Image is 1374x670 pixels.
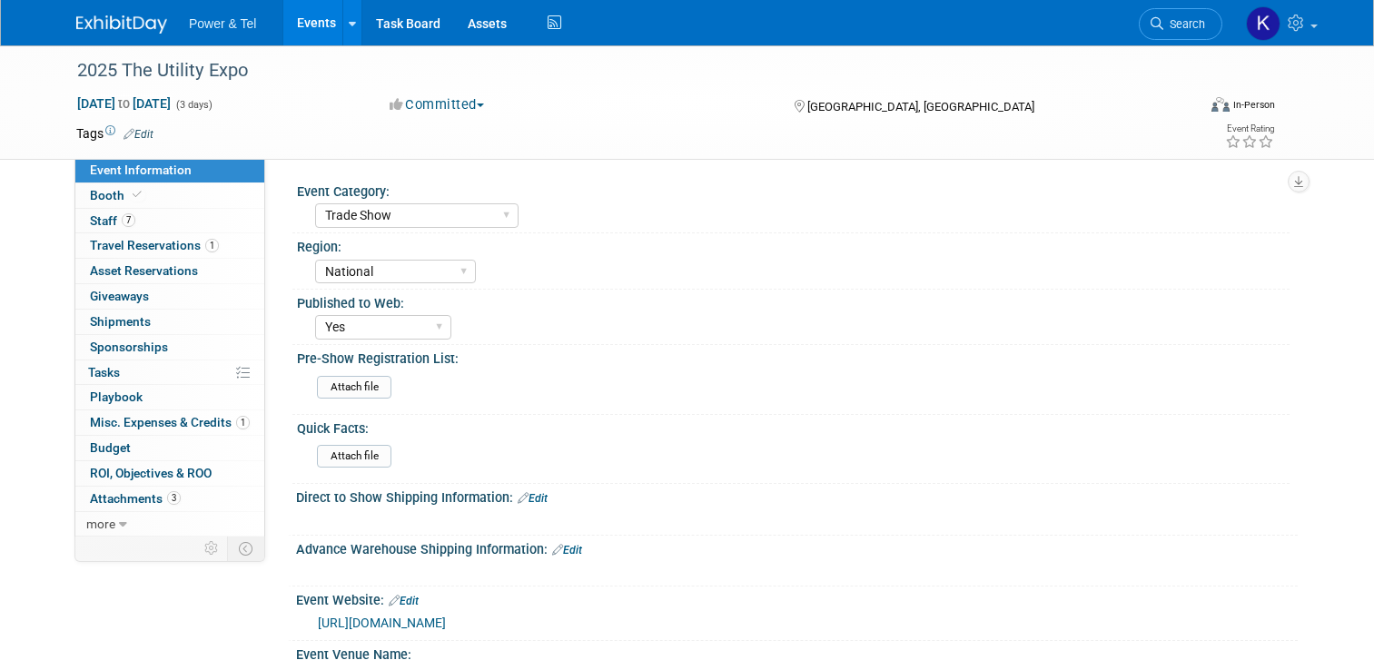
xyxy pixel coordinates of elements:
[297,233,1290,256] div: Region:
[297,415,1290,438] div: Quick Facts:
[90,263,198,278] span: Asset Reservations
[174,99,213,111] span: (3 days)
[75,209,264,233] a: Staff7
[1232,98,1275,112] div: In-Person
[76,95,172,112] span: [DATE] [DATE]
[75,360,264,385] a: Tasks
[75,512,264,537] a: more
[90,238,219,252] span: Travel Reservations
[90,314,151,329] span: Shipments
[75,385,264,409] a: Playbook
[75,461,264,486] a: ROI, Objectives & ROO
[90,491,181,506] span: Attachments
[90,163,192,177] span: Event Information
[88,365,120,379] span: Tasks
[86,517,115,531] span: more
[205,239,219,252] span: 1
[75,310,264,334] a: Shipments
[552,544,582,557] a: Edit
[1139,8,1222,40] a: Search
[296,484,1298,507] div: Direct to Show Shipping Information:
[807,100,1034,113] span: [GEOGRAPHIC_DATA], [GEOGRAPHIC_DATA]
[90,466,212,480] span: ROI, Objectives & ROO
[76,124,153,143] td: Tags
[297,345,1290,368] div: Pre-Show Registration List:
[71,54,1173,87] div: 2025 The Utility Expo
[75,259,264,283] a: Asset Reservations
[296,641,1298,664] div: Event Venue Name:
[236,416,250,429] span: 1
[90,289,149,303] span: Giveaways
[115,96,133,111] span: to
[90,213,135,228] span: Staff
[1098,94,1275,122] div: Event Format
[383,95,491,114] button: Committed
[122,213,135,227] span: 7
[1163,17,1205,31] span: Search
[1225,124,1274,133] div: Event Rating
[75,436,264,460] a: Budget
[1211,97,1230,112] img: Format-Inperson.png
[318,616,446,630] a: [URL][DOMAIN_NAME]
[90,389,143,404] span: Playbook
[90,415,250,429] span: Misc. Expenses & Credits
[1246,6,1280,41] img: Kelley Hood
[296,536,1298,559] div: Advance Warehouse Shipping Information:
[297,290,1290,312] div: Published to Web:
[518,492,548,505] a: Edit
[90,340,168,354] span: Sponsorships
[167,491,181,505] span: 3
[389,595,419,607] a: Edit
[75,410,264,435] a: Misc. Expenses & Credits1
[90,440,131,455] span: Budget
[76,15,167,34] img: ExhibitDay
[296,586,1298,610] div: Event Website:
[75,487,264,511] a: Attachments3
[75,183,264,208] a: Booth
[90,188,145,202] span: Booth
[189,16,256,31] span: Power & Tel
[75,233,264,258] a: Travel Reservations1
[297,178,1290,201] div: Event Category:
[228,537,265,560] td: Toggle Event Tabs
[133,190,142,200] i: Booth reservation complete
[124,128,153,141] a: Edit
[75,335,264,360] a: Sponsorships
[196,537,228,560] td: Personalize Event Tab Strip
[75,284,264,309] a: Giveaways
[75,158,264,182] a: Event Information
